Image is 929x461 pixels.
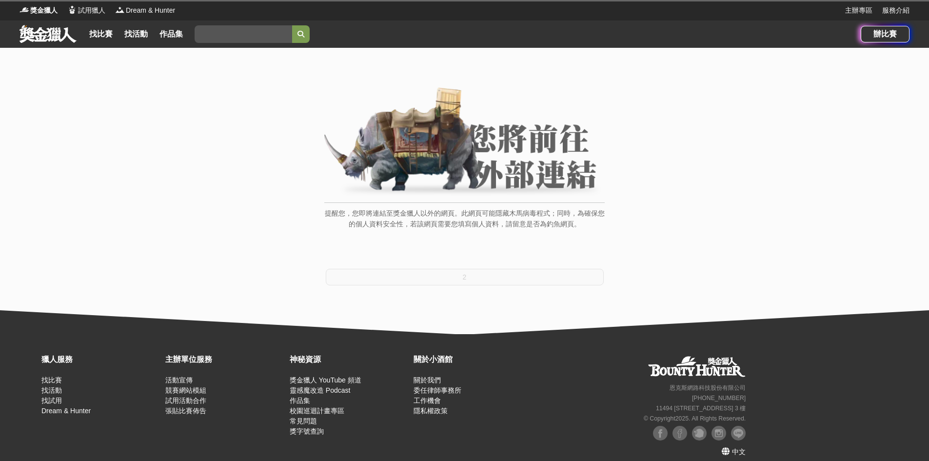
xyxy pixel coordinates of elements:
small: [PHONE_NUMBER] [692,395,746,401]
a: 主辦專區 [845,5,872,16]
div: 主辦單位服務 [165,354,284,365]
a: 獎字號查詢 [290,427,324,435]
img: Logo [115,5,125,15]
img: Facebook [653,426,668,441]
img: Logo [67,5,77,15]
p: 提醒您，您即將連結至獎金獵人以外的網頁。此網頁可能隱藏木馬病毒程式；同時，為確保您的個人資料安全性，若該網頁需要您填寫個人資料，請留意是否為釣魚網頁。 [324,208,605,240]
small: 11494 [STREET_ADDRESS] 3 樓 [656,405,746,412]
img: Logo [20,5,29,15]
img: Instagram [712,426,726,441]
a: 獎金獵人 YouTube 頻道 [290,376,361,384]
small: 恩克斯網路科技股份有限公司 [670,384,746,391]
div: 關於小酒館 [414,354,533,365]
a: 找比賽 [85,27,117,41]
a: 辦比賽 [861,26,909,42]
button: 2 [326,269,604,285]
a: 找試用 [41,397,62,404]
span: 試用獵人 [78,5,105,16]
a: 校園巡迴計畫專區 [290,407,344,415]
a: 找比賽 [41,376,62,384]
a: 作品集 [156,27,187,41]
span: 中文 [732,448,746,456]
div: 神秘資源 [290,354,409,365]
a: 試用活動合作 [165,397,206,404]
img: LINE [731,426,746,441]
a: 找活動 [120,27,152,41]
img: Plurk [692,426,707,441]
a: 服務介紹 [882,5,909,16]
span: 獎金獵人 [30,5,58,16]
a: Logo試用獵人 [67,5,105,16]
small: © Copyright 2025 . All Rights Reserved. [644,415,746,422]
a: 靈感魔改造 Podcast [290,386,350,394]
img: Facebook [672,426,687,441]
a: 隱私權政策 [414,407,448,415]
a: 委任律師事務所 [414,386,461,394]
a: Dream & Hunter [41,407,91,415]
img: External Link Banner [324,87,605,198]
a: 常見問題 [290,417,317,425]
a: 競賽網站模組 [165,386,206,394]
a: 關於我們 [414,376,441,384]
a: 活動宣傳 [165,376,193,384]
a: LogoDream & Hunter [115,5,175,16]
span: Dream & Hunter [126,5,175,16]
a: 張貼比賽佈告 [165,407,206,415]
a: Logo獎金獵人 [20,5,58,16]
a: 作品集 [290,397,310,404]
a: 找活動 [41,386,62,394]
a: 工作機會 [414,397,441,404]
div: 獵人服務 [41,354,160,365]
